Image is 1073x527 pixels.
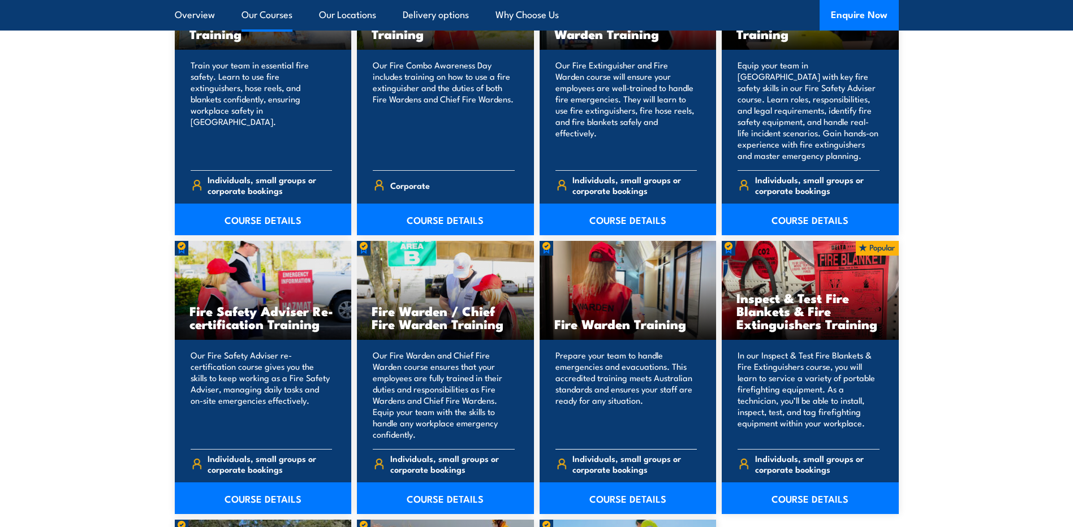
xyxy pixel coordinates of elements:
span: Individuals, small groups or corporate bookings [572,174,697,196]
h3: Fire Warden / Chief Fire Warden Training [372,304,519,330]
h3: Fire Extinguisher Training [189,14,337,40]
a: COURSE DETAILS [540,482,717,514]
span: Individuals, small groups or corporate bookings [755,453,880,474]
a: COURSE DETAILS [175,482,352,514]
p: Our Fire Extinguisher and Fire Warden course will ensure your employees are well-trained to handl... [555,59,697,161]
a: COURSE DETAILS [357,482,534,514]
h3: Fire Safety Adviser Training [736,14,884,40]
h3: Fire Safety Adviser Re-certification Training [189,304,337,330]
a: COURSE DETAILS [722,204,899,235]
span: Individuals, small groups or corporate bookings [755,174,880,196]
span: Individuals, small groups or corporate bookings [208,453,332,474]
p: Our Fire Safety Adviser re-certification course gives you the skills to keep working as a Fire Sa... [191,349,333,440]
p: Our Fire Warden and Chief Fire Warden course ensures that your employees are fully trained in the... [373,349,515,440]
p: Train your team in essential fire safety. Learn to use fire extinguishers, hose reels, and blanke... [191,59,333,161]
span: Individuals, small groups or corporate bookings [572,453,697,474]
p: Prepare your team to handle emergencies and evacuations. This accredited training meets Australia... [555,349,697,440]
p: Equip your team in [GEOGRAPHIC_DATA] with key fire safety skills in our Fire Safety Adviser cours... [738,59,880,161]
p: In our Inspect & Test Fire Blankets & Fire Extinguishers course, you will learn to service a vari... [738,349,880,440]
span: Individuals, small groups or corporate bookings [390,453,515,474]
h3: Fire Extinguisher / Fire Warden Training [554,14,702,40]
a: COURSE DETAILS [357,204,534,235]
h3: Inspect & Test Fire Blankets & Fire Extinguishers Training [736,291,884,330]
a: COURSE DETAILS [722,482,899,514]
a: COURSE DETAILS [175,204,352,235]
span: Individuals, small groups or corporate bookings [208,174,332,196]
p: Our Fire Combo Awareness Day includes training on how to use a fire extinguisher and the duties o... [373,59,515,161]
a: COURSE DETAILS [540,204,717,235]
span: Corporate [390,176,430,194]
h3: Fire Warden Training [554,317,702,330]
